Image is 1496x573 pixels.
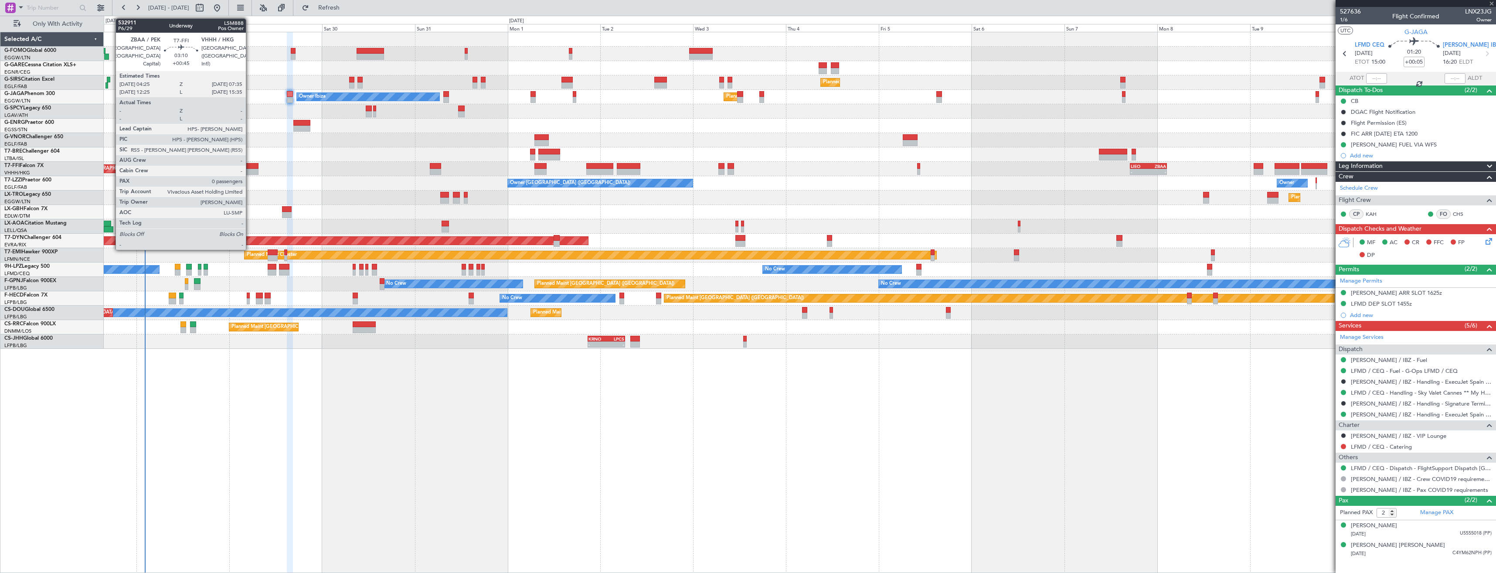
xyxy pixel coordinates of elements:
span: AC [1390,239,1397,247]
a: EGLF/FAB [4,184,27,191]
a: 9H-LPZLegacy 500 [4,264,50,269]
span: G-SPCY [4,106,23,111]
input: Trip Number [27,1,77,14]
div: Fri 29 [229,24,322,32]
span: 527636 [1340,7,1361,16]
span: LNX23JG [1465,7,1492,16]
a: EGGW/LTN [4,98,31,104]
div: Add new [1350,152,1492,159]
span: Dispatch Checks and Weather [1339,224,1421,234]
a: EGNR/CEG [4,69,31,75]
div: Planned Maint [GEOGRAPHIC_DATA] ([GEOGRAPHIC_DATA]) [231,321,369,334]
span: G-SIRS [4,77,21,82]
a: G-ENRGPraetor 600 [4,120,54,125]
span: Crew [1339,172,1353,182]
span: Dispatch [1339,344,1363,355]
a: LTBA/ISL [4,155,24,162]
a: LELL/QSA [4,227,27,234]
div: Flight Permission (ES) [1351,119,1407,126]
a: LFMN/NCE [4,256,30,263]
span: Only With Activity [23,21,92,27]
span: LX-AOA [4,221,24,226]
a: Schedule Crew [1340,184,1378,193]
span: [DATE] [1355,49,1373,58]
span: Dispatch To-Dos [1339,85,1383,95]
div: CB [1351,97,1358,105]
span: (2/2) [1465,495,1477,505]
a: LX-AOACitation Mustang [4,221,67,226]
a: EGGW/LTN [4,198,31,205]
span: FFC [1434,239,1444,247]
div: Sat 6 [972,24,1064,32]
a: EGLF/FAB [4,83,27,90]
div: Planned Maint [GEOGRAPHIC_DATA] ([GEOGRAPHIC_DATA]) [537,277,674,290]
a: T7-LZZIPraetor 600 [4,177,51,183]
div: Owner Ibiza [299,90,326,103]
span: Leg Information [1339,161,1383,171]
span: Permits [1339,265,1359,275]
span: Charter [1339,420,1360,430]
div: CP [1349,209,1363,219]
span: 9H-LPZ [4,264,22,269]
button: Refresh [298,1,350,15]
span: DP [1367,251,1375,260]
span: [DATE] [1351,550,1366,557]
div: Sat 30 [322,24,415,32]
a: LFMD / CEQ - Fuel - G-Ops LFMD / CEQ [1351,367,1458,375]
span: ALDT [1468,74,1482,83]
a: EGLF/FAB [4,141,27,147]
div: [PERSON_NAME] [1351,522,1397,530]
span: MF [1367,239,1375,247]
span: [DATE] [1351,531,1366,537]
div: ZBAA [1149,164,1166,169]
div: Planned Maint [GEOGRAPHIC_DATA] ([GEOGRAPHIC_DATA]) [666,292,804,305]
div: FO [1436,209,1451,219]
span: (5/6) [1465,321,1477,330]
div: Tue 9 [1250,24,1343,32]
div: No Crew [386,277,406,290]
a: EDLW/DTM [4,213,30,219]
a: Manage PAX [1420,508,1453,517]
a: LFMD / CEQ - Catering [1351,443,1412,450]
span: F-HECD [4,293,24,298]
div: Fri 5 [879,24,972,32]
a: CS-DOUGlobal 6500 [4,307,54,312]
a: [PERSON_NAME] / IBZ - VIP Lounge [1351,432,1446,440]
a: T7-FFIFalcon 7X [4,163,44,168]
a: Manage Services [1340,333,1384,342]
span: T7-BRE [4,149,22,154]
div: Thu 4 [786,24,879,32]
span: (2/2) [1465,85,1477,95]
div: - [1131,169,1149,174]
span: G-GARE [4,62,24,68]
div: - [606,342,624,347]
div: LFMD DEP SLOT 1455z [1351,300,1412,307]
span: ELDT [1459,58,1473,67]
div: Flight Confirmed [1392,12,1439,21]
span: G-JAGA [1404,27,1428,37]
a: EVRA/RIX [4,242,26,248]
div: FIC ARR [DATE] ETA 1200 [1351,130,1418,137]
a: T7-BREChallenger 604 [4,149,60,154]
a: LFMD / CEQ - Dispatch - FlightSupport Dispatch [GEOGRAPHIC_DATA] [1351,464,1492,472]
span: Others [1339,453,1358,463]
a: Manage Permits [1340,277,1382,286]
span: Pax [1339,496,1348,506]
a: G-FOMOGlobal 6000 [4,48,56,53]
span: T7-FFI [4,163,20,168]
a: EGSS/STN [4,126,27,133]
div: KRNO [588,336,606,341]
span: (2/2) [1465,264,1477,273]
span: C4YM62NPH (PP) [1452,549,1492,557]
a: F-HECDFalcon 7X [4,293,48,298]
div: [DATE] [509,17,524,25]
a: CS-JHHGlobal 6000 [4,336,53,341]
a: LGAV/ATH [4,112,28,119]
div: Planned Maint Dusseldorf [1291,191,1348,204]
a: CHS [1453,210,1472,218]
a: DNMM/LOS [4,328,31,334]
a: G-SPCYLegacy 650 [4,106,51,111]
a: LFMD / CEQ - Handling - Sky Valet Cannes ** My Handling**LFMD / CEQ [1351,389,1492,396]
a: LFPB/LBG [4,342,27,349]
a: F-GPNJFalcon 900EX [4,278,56,283]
